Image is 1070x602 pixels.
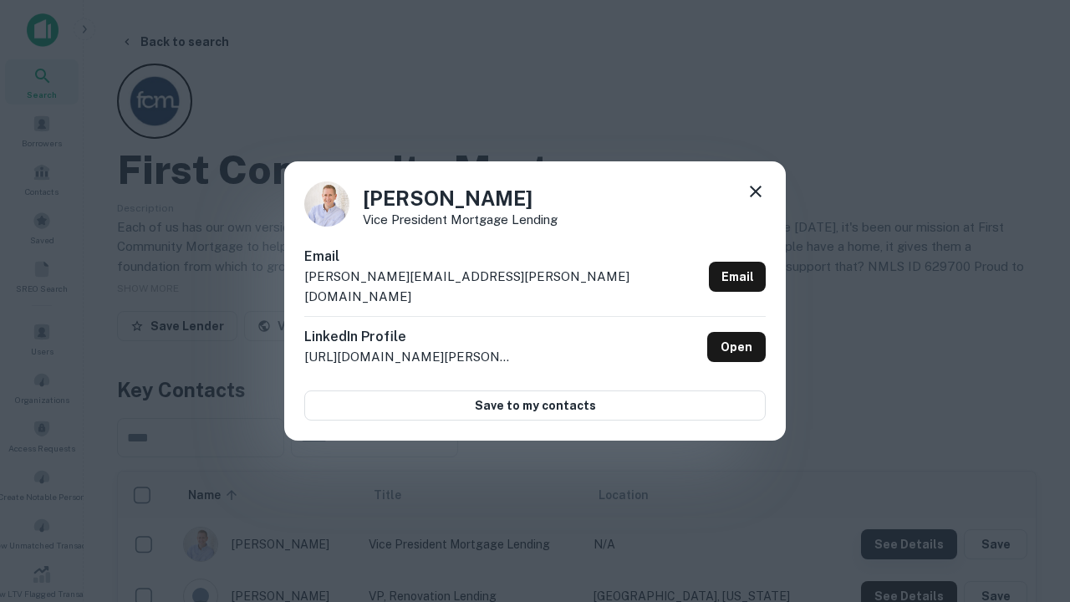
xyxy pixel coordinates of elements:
a: Open [707,332,766,362]
iframe: Chat Widget [986,415,1070,495]
p: Vice President Mortgage Lending [363,213,558,226]
p: [URL][DOMAIN_NAME][PERSON_NAME] [304,347,513,367]
a: Email [709,262,766,292]
button: Save to my contacts [304,390,766,421]
h6: LinkedIn Profile [304,327,513,347]
h4: [PERSON_NAME] [363,183,558,213]
p: [PERSON_NAME][EMAIL_ADDRESS][PERSON_NAME][DOMAIN_NAME] [304,267,702,306]
img: 1520878720083 [304,181,349,227]
h6: Email [304,247,702,267]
